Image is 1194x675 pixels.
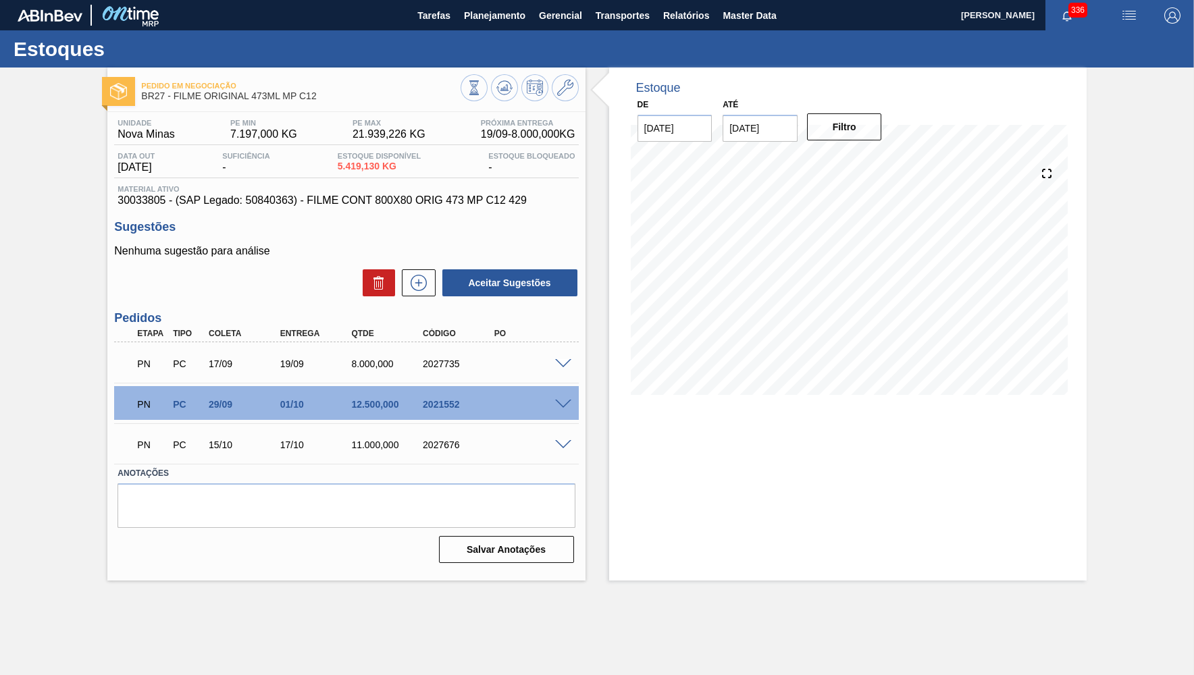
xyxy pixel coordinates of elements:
button: Filtro [807,113,882,140]
span: Estoque Disponível [338,152,421,160]
p: PN [137,439,167,450]
span: Planejamento [464,7,525,24]
label: De [638,100,649,109]
button: Notificações [1045,6,1089,25]
span: 30033805 - (SAP Legado: 50840363) - FILME CONT 800X80 ORIG 473 MP C12 429 [118,194,575,207]
span: 5.419,130 KG [338,161,421,171]
button: Visão Geral dos Estoques [461,74,488,101]
div: 2021552 [419,399,499,410]
div: 2027676 [419,439,499,450]
div: Pedido de Compra [170,439,206,450]
div: Aceitar Sugestões [436,268,579,298]
span: Data out [118,152,155,160]
div: 17/09/2025 [205,358,285,369]
div: 29/09/2025 [205,399,285,410]
div: Pedido de Compra [170,399,206,410]
span: Transportes [596,7,650,24]
span: 19/09 - 8.000,000 KG [481,128,575,140]
label: Anotações [118,464,575,483]
p: Nenhuma sugestão para análise [114,245,578,257]
h3: Pedidos [114,311,578,325]
span: Nova Minas [118,128,174,140]
input: dd/mm/yyyy [723,115,798,142]
span: 7.197,000 KG [230,128,297,140]
span: PE MAX [353,119,425,127]
div: Nova sugestão [395,269,436,296]
img: TNhmsLtSVTkK8tSr43FrP2fwEKptu5GPRR3wAAAABJRU5ErkJggg== [18,9,82,22]
span: Pedido em Negociação [141,82,460,90]
div: Estoque [636,81,681,95]
div: 12.500,000 [348,399,427,410]
div: 11.000,000 [348,439,427,450]
div: - [219,152,273,173]
div: Excluir Sugestões [356,269,395,296]
div: PO [491,329,571,338]
div: Qtde [348,329,427,338]
h3: Sugestões [114,220,578,234]
img: Ícone [110,83,127,100]
p: PN [137,358,167,369]
button: Salvar Anotações [439,536,574,563]
span: PE MIN [230,119,297,127]
span: Estoque Bloqueado [488,152,575,160]
div: Entrega [277,329,357,338]
input: dd/mm/yyyy [638,115,712,142]
button: Aceitar Sugestões [442,269,577,296]
label: Até [723,100,738,109]
h1: Estoques [14,41,253,57]
img: userActions [1121,7,1137,24]
span: Relatórios [663,7,709,24]
div: Código [419,329,499,338]
p: PN [137,399,167,410]
span: Tarefas [417,7,450,24]
span: Suficiência [222,152,269,160]
div: 19/09/2025 [277,358,357,369]
span: BR27 - FILME ORIGINAL 473ML MP C12 [141,91,460,101]
span: Master Data [723,7,776,24]
div: Tipo [170,329,206,338]
div: 8.000,000 [348,358,427,369]
span: Material ativo [118,185,575,193]
div: Etapa [134,329,170,338]
span: 336 [1068,3,1087,18]
span: Unidade [118,119,174,127]
div: - [485,152,578,173]
button: Atualizar Gráfico [491,74,518,101]
div: 15/10/2025 [205,439,285,450]
span: Próxima Entrega [481,119,575,127]
span: [DATE] [118,161,155,173]
div: 17/10/2025 [277,439,357,450]
span: 21.939,226 KG [353,128,425,140]
div: Pedido em Negociação [134,430,170,460]
div: Pedido em Negociação [134,349,170,379]
span: Gerencial [539,7,582,24]
button: Ir ao Master Data / Geral [552,74,579,101]
div: Pedido de Compra [170,358,206,369]
div: Pedido em Negociação [134,389,170,419]
div: Coleta [205,329,285,338]
img: Logout [1164,7,1180,24]
button: Programar Estoque [521,74,548,101]
div: 01/10/2025 [277,399,357,410]
div: 2027735 [419,358,499,369]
